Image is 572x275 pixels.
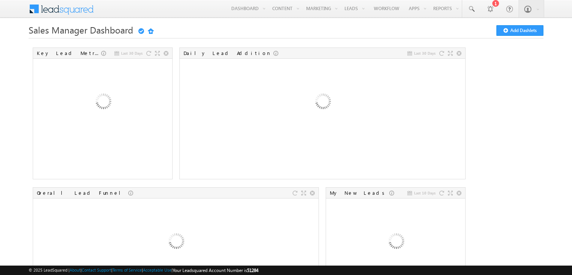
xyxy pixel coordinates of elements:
[143,267,171,272] a: Acceptable Use
[496,25,543,36] button: Add Dashlets
[282,62,363,143] img: Loading...
[184,50,273,57] div: Daily Lead Addition
[247,267,258,273] span: 51284
[173,267,258,273] span: Your Leadsquared Account Number is
[121,50,143,57] span: Last 30 Days
[62,62,143,143] img: Loading...
[414,189,435,196] span: Last 10 Days
[70,267,80,272] a: About
[29,24,133,36] span: Sales Manager Dashboard
[82,267,111,272] a: Contact Support
[37,50,101,57] div: Key Lead Metrics
[29,267,258,274] span: © 2025 LeadSquared | | | | |
[112,267,142,272] a: Terms of Service
[414,50,435,57] span: Last 30 Days
[330,189,389,196] div: My New Leads
[37,189,128,196] div: Overall Lead Funnel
